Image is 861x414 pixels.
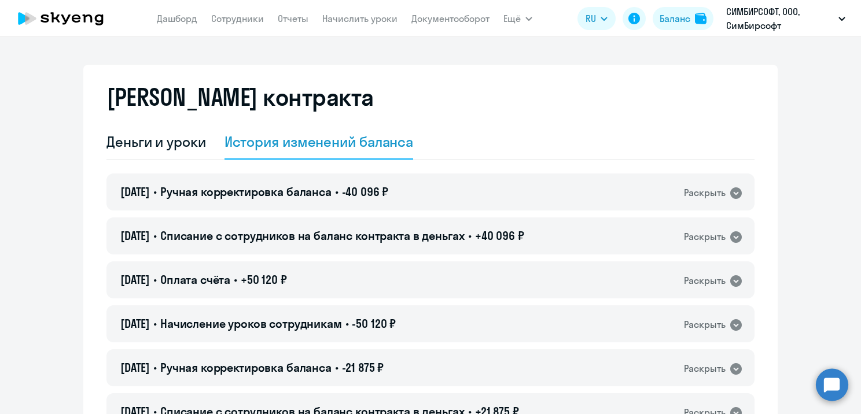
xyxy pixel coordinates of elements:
[157,13,197,24] a: Дашборд
[335,184,338,199] span: •
[278,13,308,24] a: Отчеты
[241,272,287,287] span: +50 120 ₽
[120,272,150,287] span: [DATE]
[660,12,690,25] div: Баланс
[106,83,374,111] h2: [PERSON_NAME] контракта
[335,360,338,375] span: •
[120,184,150,199] span: [DATE]
[120,316,150,331] span: [DATE]
[322,13,398,24] a: Начислить уроки
[411,13,490,24] a: Документооборот
[586,12,596,25] span: RU
[503,7,532,30] button: Ещё
[653,7,713,30] button: Балансbalance
[695,13,707,24] img: balance
[577,7,616,30] button: RU
[160,316,342,331] span: Начисление уроков сотрудникам
[345,316,349,331] span: •
[684,273,726,288] div: Раскрыть
[153,272,157,287] span: •
[352,316,396,331] span: -50 120 ₽
[160,360,332,375] span: Ручная корректировка баланса
[475,228,524,243] span: +40 096 ₽
[211,13,264,24] a: Сотрудники
[106,132,206,151] div: Деньги и уроки
[160,272,230,287] span: Оплата счёта
[684,361,726,376] div: Раскрыть
[153,228,157,243] span: •
[684,186,726,200] div: Раскрыть
[153,184,157,199] span: •
[153,316,157,331] span: •
[468,228,472,243] span: •
[726,5,834,32] p: СИМБИРСОФТ, ООО, СимБирсофт
[234,272,237,287] span: •
[503,12,521,25] span: Ещё
[342,360,384,375] span: -21 875 ₽
[153,360,157,375] span: •
[120,360,150,375] span: [DATE]
[684,317,726,332] div: Раскрыть
[684,230,726,244] div: Раскрыть
[342,184,389,199] span: -40 096 ₽
[720,5,851,32] button: СИМБИРСОФТ, ООО, СимБирсофт
[160,228,465,243] span: Списание с сотрудников на баланс контракта в деньгах
[160,184,332,199] span: Ручная корректировка баланса
[120,228,150,243] span: [DATE]
[225,132,414,151] div: История изменений баланса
